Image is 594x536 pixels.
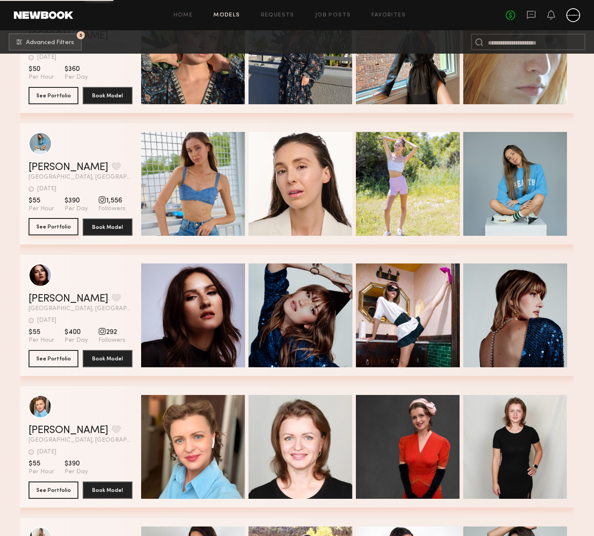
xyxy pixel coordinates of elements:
a: Requests [261,13,294,18]
span: Per Hour [29,74,54,81]
a: [PERSON_NAME] [29,425,108,436]
span: 5 [80,33,82,37]
span: $390 [65,196,88,205]
div: [DATE] [37,55,56,61]
div: [DATE] [37,186,56,192]
span: Per Day [65,74,88,81]
span: Per Hour [29,205,54,213]
a: [PERSON_NAME] [29,162,108,173]
span: $360 [65,65,88,74]
span: Per Day [65,337,88,344]
span: Followers [98,205,126,213]
button: See Portfolio [29,481,78,499]
span: Per Day [65,468,88,476]
span: 1,556 [98,196,126,205]
button: See Portfolio [29,350,78,367]
button: Book Model [83,350,132,367]
span: $50 [29,65,54,74]
span: Per Hour [29,468,54,476]
span: $55 [29,328,54,337]
button: See Portfolio [29,218,78,235]
a: Job Posts [315,13,351,18]
a: Home [174,13,193,18]
span: Per Hour [29,337,54,344]
a: Models [213,13,240,18]
div: [DATE] [37,318,56,324]
button: Book Model [83,481,132,499]
span: 292 [98,328,126,337]
span: [GEOGRAPHIC_DATA], [GEOGRAPHIC_DATA] [29,174,132,180]
span: $390 [65,459,88,468]
a: [PERSON_NAME] [29,294,108,304]
button: Book Model [83,87,132,104]
span: Per Day [65,205,88,213]
span: [GEOGRAPHIC_DATA], [GEOGRAPHIC_DATA] [29,437,132,443]
button: See Portfolio [29,87,78,104]
span: $55 [29,459,54,468]
a: See Portfolio [29,218,78,236]
div: [DATE] [37,449,56,455]
span: Advanced Filters [26,40,74,46]
button: Book Model [83,218,132,236]
span: [GEOGRAPHIC_DATA], [GEOGRAPHIC_DATA] [29,306,132,312]
a: Favorites [371,13,406,18]
span: Followers [98,337,126,344]
button: 5Advanced Filters [9,33,82,51]
span: $55 [29,196,54,205]
span: $400 [65,328,88,337]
